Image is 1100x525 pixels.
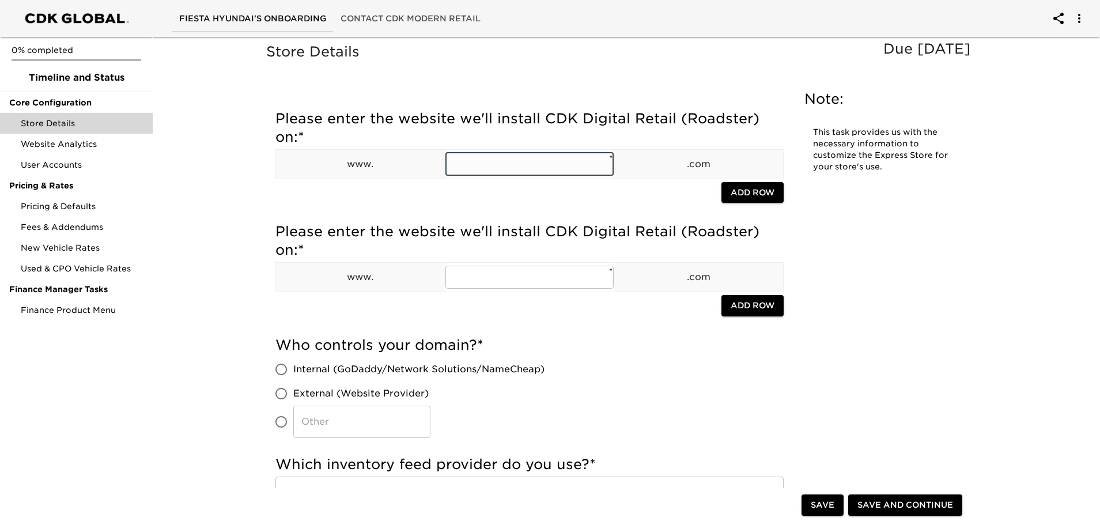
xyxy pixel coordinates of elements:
h5: Note: [804,90,960,108]
p: www. [276,270,445,284]
span: Used & CPO Vehicle Rates [21,263,143,274]
button: Open [763,485,780,501]
button: Save and Continue [848,495,962,516]
span: Website Analytics [21,138,143,150]
span: Save [811,498,834,513]
p: www. [276,157,445,171]
span: Contact CDK Modern Retail [341,12,481,26]
span: Add Row [731,186,774,200]
h5: Please enter the website we'll install CDK Digital Retail (Roadster) on: [275,222,784,259]
h5: Store Details [266,43,976,61]
p: .com [614,270,783,284]
button: Add Row [721,182,784,203]
span: Pricing & Defaults [21,201,143,212]
span: Add Row [731,299,774,313]
button: Add Row [721,295,784,316]
p: 0% completed [12,44,141,56]
h5: Please enter the website we'll install CDK Digital Retail (Roadster) on: [275,109,784,146]
span: Pricing & Rates [9,180,143,191]
p: .com [614,157,783,171]
h5: Who controls your domain? [275,336,784,354]
button: Save [802,495,844,516]
span: Internal (GoDaddy/Network Solutions/NameCheap) [293,362,545,376]
span: New Vehicle Rates [21,242,143,254]
span: Store Details [21,118,143,129]
span: External (Website Provider) [293,387,429,401]
span: User Accounts [21,159,143,171]
button: account of current user [1045,5,1072,32]
button: account of current user [1065,5,1093,32]
span: Finance Product Menu [21,304,143,316]
span: Due [DATE] [883,40,970,57]
span: Finance Manager Tasks [9,284,143,295]
span: Save and Continue [857,498,953,513]
span: Timeline and Status [9,71,143,85]
span: Fiesta Hyundai's Onboarding [179,12,327,26]
span: Fees & Addendums [21,221,143,233]
span: Core Configuration [9,97,143,108]
p: This task provides us with the necessary information to customize the Express Store for your stor... [813,127,951,173]
h5: Which inventory feed provider do you use? [275,455,784,474]
input: Other [293,406,430,438]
